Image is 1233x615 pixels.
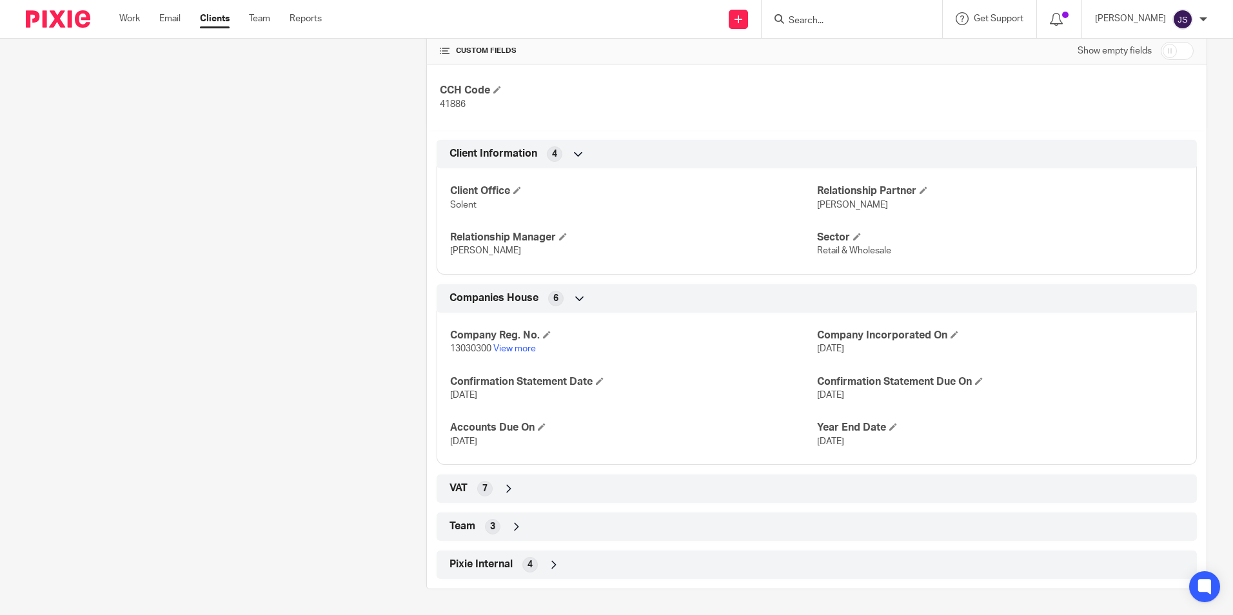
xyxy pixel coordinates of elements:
[493,344,536,353] a: View more
[817,421,1183,434] h4: Year End Date
[249,12,270,25] a: Team
[817,329,1183,342] h4: Company Incorporated On
[553,292,558,305] span: 6
[817,344,844,353] span: [DATE]
[817,391,844,400] span: [DATE]
[450,184,816,198] h4: Client Office
[1078,44,1152,57] label: Show empty fields
[449,291,538,305] span: Companies House
[817,184,1183,198] h4: Relationship Partner
[528,558,533,571] span: 4
[450,329,816,342] h4: Company Reg. No.
[440,46,816,56] h4: CUSTOM FIELDS
[26,10,90,28] img: Pixie
[119,12,140,25] a: Work
[450,437,477,446] span: [DATE]
[449,147,537,161] span: Client Information
[440,84,816,97] h4: CCH Code
[817,437,844,446] span: [DATE]
[817,246,891,255] span: Retail & Wholesale
[450,200,477,210] span: Solent
[450,344,491,353] span: 13030300
[449,520,475,533] span: Team
[450,231,816,244] h4: Relationship Manager
[482,482,488,495] span: 7
[440,100,466,109] span: 41886
[817,231,1183,244] h4: Sector
[450,391,477,400] span: [DATE]
[159,12,181,25] a: Email
[1172,9,1193,30] img: svg%3E
[974,14,1023,23] span: Get Support
[449,482,468,495] span: VAT
[200,12,230,25] a: Clients
[449,558,513,571] span: Pixie Internal
[450,246,521,255] span: [PERSON_NAME]
[1095,12,1166,25] p: [PERSON_NAME]
[817,375,1183,389] h4: Confirmation Statement Due On
[787,15,903,27] input: Search
[450,375,816,389] h4: Confirmation Statement Date
[817,200,888,210] span: [PERSON_NAME]
[552,148,557,161] span: 4
[290,12,322,25] a: Reports
[450,421,816,434] h4: Accounts Due On
[490,520,495,533] span: 3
